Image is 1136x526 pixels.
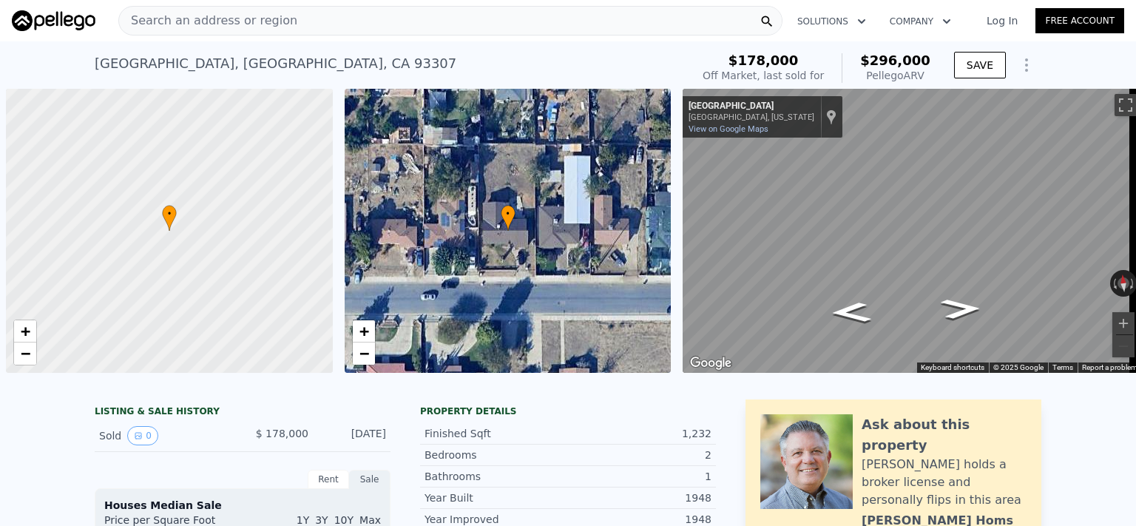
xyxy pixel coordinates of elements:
div: 1948 [568,490,711,505]
a: Zoom in [14,320,36,343]
span: $296,000 [860,53,930,68]
button: Zoom in [1112,312,1135,334]
div: 2 [568,448,711,462]
div: Bathrooms [425,469,568,484]
div: • [162,205,177,231]
button: Show Options [1012,50,1041,80]
span: − [359,344,368,363]
button: Rotate counterclockwise [1110,270,1118,297]
div: LISTING & SALE HISTORY [95,405,390,420]
span: 10Y [334,514,354,526]
span: 1Y [297,514,309,526]
div: Houses Median Sale [104,498,381,513]
path: Go East, Hacienda Dr [924,294,999,324]
span: Search an address or region [119,12,297,30]
button: Solutions [785,8,878,35]
span: + [359,322,368,340]
div: Sale [349,470,390,489]
span: − [21,344,30,363]
span: + [21,322,30,340]
a: Zoom out [14,343,36,365]
div: [DATE] [320,426,386,445]
a: View on Google Maps [689,124,768,134]
button: Zoom out [1112,335,1135,357]
a: Free Account [1035,8,1124,33]
span: • [162,207,177,220]
a: Zoom out [353,343,375,365]
a: Zoom in [353,320,375,343]
div: [GEOGRAPHIC_DATA] [689,101,814,112]
div: [GEOGRAPHIC_DATA], [US_STATE] [689,112,814,122]
div: 1,232 [568,426,711,441]
div: [GEOGRAPHIC_DATA] , [GEOGRAPHIC_DATA] , CA 93307 [95,53,456,74]
div: Rent [308,470,349,489]
div: Sold [99,426,231,445]
span: © 2025 Google [993,363,1044,371]
button: Reset the view [1117,269,1131,297]
span: $ 178,000 [256,428,308,439]
a: Open this area in Google Maps (opens a new window) [686,354,735,373]
a: Log In [969,13,1035,28]
div: Pellego ARV [860,68,930,83]
button: View historical data [127,426,158,445]
div: Year Built [425,490,568,505]
button: Company [878,8,963,35]
img: Google [686,354,735,373]
div: Property details [420,405,716,417]
div: Finished Sqft [425,426,568,441]
span: $178,000 [728,53,799,68]
a: Terms (opens in new tab) [1052,363,1073,371]
span: • [501,207,515,220]
button: SAVE [954,52,1006,78]
div: • [501,205,515,231]
div: 1 [568,469,711,484]
div: Bedrooms [425,448,568,462]
a: Show location on map [826,109,836,125]
img: Pellego [12,10,95,31]
div: [PERSON_NAME] holds a broker license and personally flips in this area [862,456,1027,509]
div: Ask about this property [862,414,1027,456]
span: 3Y [315,514,328,526]
path: Go West, Hacienda Dr [814,297,889,328]
button: Keyboard shortcuts [921,363,984,373]
div: Off Market, last sold for [703,68,824,83]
